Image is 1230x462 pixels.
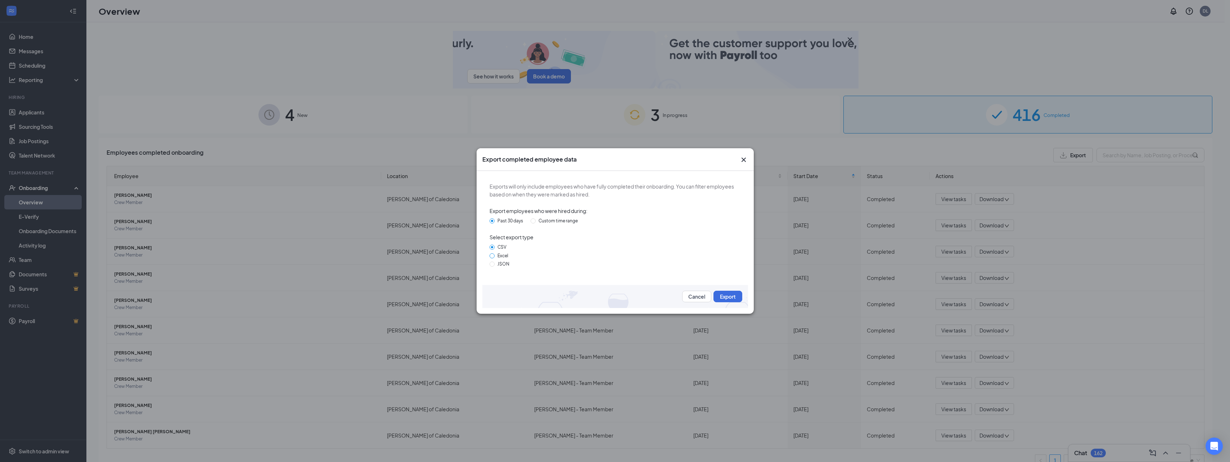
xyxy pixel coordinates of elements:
[490,233,741,241] span: Select export type
[536,218,581,223] span: Custom time range
[490,182,741,198] span: Exports will only include employees who have fully completed their onboarding. You can filter emp...
[495,253,511,258] span: Excel
[682,291,711,302] button: Cancel
[739,155,748,164] button: Close
[713,291,742,302] button: Export
[482,155,577,163] h3: Export completed employee data
[495,261,512,267] span: JSON
[739,155,748,164] svg: Cross
[495,218,526,223] span: Past 30 days
[495,244,509,250] span: CSV
[490,207,741,215] span: Export employees who were hired during:
[1206,438,1223,455] div: Open Intercom Messenger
